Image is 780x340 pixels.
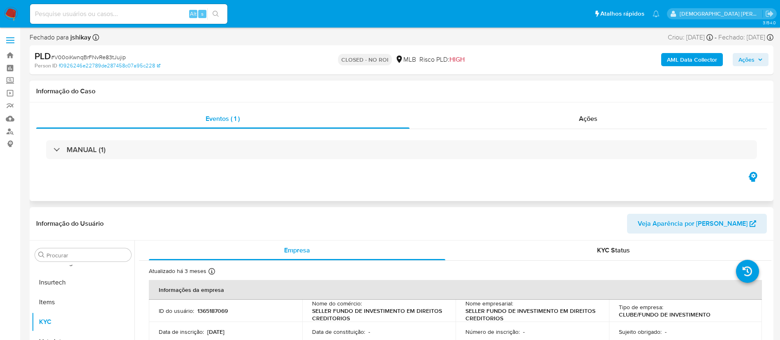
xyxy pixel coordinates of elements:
[149,280,762,300] th: Informações da empresa
[718,33,773,42] div: Fechado: [DATE]
[159,328,204,335] p: Data de inscrição :
[600,9,644,18] span: Atalhos rápidos
[197,307,228,315] p: 1365187069
[665,328,667,335] p: -
[715,33,717,42] span: -
[312,328,365,335] p: Data de constituição :
[46,140,757,159] div: MANUAL (1)
[680,10,763,18] p: thais.asantos@mercadolivre.com
[368,328,370,335] p: -
[523,328,525,335] p: -
[201,10,204,18] span: s
[465,328,520,335] p: Número de inscrição :
[638,214,748,234] span: Veja Aparência por [PERSON_NAME]
[36,87,767,95] h1: Informação do Caso
[207,328,225,335] p: [DATE]
[579,114,597,123] span: Ações
[465,307,596,322] p: SELLER FUNDO DE INVESTIMENTO EM DIREITOS CREDITORIOS
[653,10,660,17] a: Notificações
[51,53,126,61] span: # V00oiKwnqBrFNvRe83tJujip
[465,300,513,307] p: Nome empresarial :
[619,311,711,318] p: CLUBE/FUNDO DE INVESTIMENTO
[32,292,134,312] button: Items
[627,214,767,234] button: Veja Aparência por [PERSON_NAME]
[667,53,717,66] b: AML Data Collector
[36,220,104,228] h1: Informação do Usuário
[35,62,57,69] b: Person ID
[67,145,106,154] h3: MANUAL (1)
[419,55,465,64] span: Risco PLD:
[149,267,206,275] p: Atualizado há 3 meses
[765,9,774,18] a: Sair
[661,53,723,66] button: AML Data Collector
[30,33,91,42] span: Fechado para
[190,10,197,18] span: Alt
[619,328,662,335] p: Sujeito obrigado :
[312,307,442,322] p: SELLER FUNDO DE INVESTIMENTO EM DIREITOS CREDITORIOS
[338,54,392,65] p: CLOSED - NO ROI
[733,53,768,66] button: Ações
[69,32,91,42] b: jshikay
[206,114,240,123] span: Eventos ( 1 )
[46,252,128,259] input: Procurar
[284,245,310,255] span: Empresa
[30,9,227,19] input: Pesquise usuários ou casos...
[59,62,160,69] a: f0926246e22789de287458c07a95c228
[207,8,224,20] button: search-icon
[35,49,51,62] b: PLD
[597,245,630,255] span: KYC Status
[159,307,194,315] p: ID do usuário :
[32,312,134,332] button: KYC
[619,303,663,311] p: Tipo de empresa :
[668,33,713,42] div: Criou: [DATE]
[32,273,134,292] button: Insurtech
[395,55,416,64] div: MLB
[38,252,45,258] button: Procurar
[312,300,362,307] p: Nome do comércio :
[738,53,755,66] span: Ações
[449,55,465,64] span: HIGH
